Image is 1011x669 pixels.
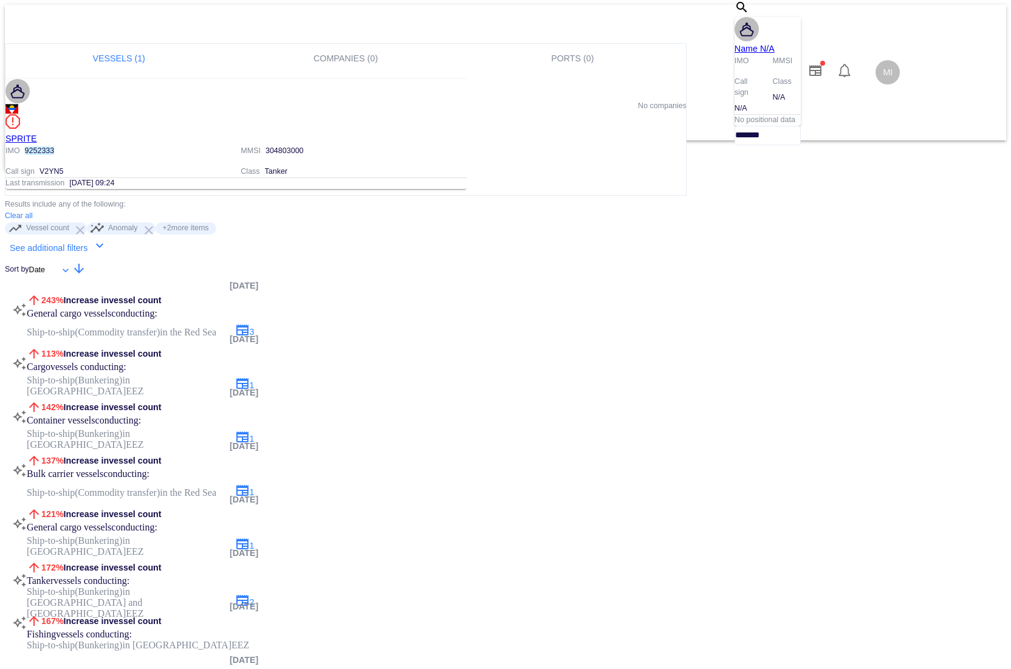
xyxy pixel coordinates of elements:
span: Increase in vessel count [41,402,161,412]
p: No positional data [735,115,801,126]
div: Tanker [265,166,467,177]
span: Ship-to-ship ( Bunkering ) [27,428,122,439]
span: Container vessels conducting: [27,415,141,426]
div: Notification center [837,63,852,81]
h6: Anomaly [108,222,138,235]
span: Bulk carrier vessels conducting: [27,468,149,479]
p: Ports (0) [551,51,594,66]
h6: Sort by [5,264,29,276]
p: Call sign [735,77,763,98]
button: 1 [225,372,264,399]
p: Last transmission [5,178,64,189]
span: 3 [250,324,255,340]
button: See additional filters [5,235,112,261]
h6: Date [29,264,45,276]
button: 1 [225,479,264,506]
span: Cargo vessels conducting: [27,362,126,372]
span: 142% [41,402,64,412]
h6: Clear all [5,210,216,222]
div: High risk [5,114,37,131]
p: [DATE] [230,278,258,293]
p: IMO [5,146,20,157]
p: [DATE] [230,653,258,667]
h6: Vessel count [26,222,69,235]
span: 1 [250,485,255,500]
h6: Results include any of the following: [5,199,216,222]
span: in [GEOGRAPHIC_DATA] EEZ [27,428,225,450]
button: MI [874,58,902,86]
span: Increase in vessel count [41,616,161,626]
p: MMSI [241,146,261,157]
p: [DATE] [230,599,258,614]
span: 304803000 [266,146,304,155]
span: [DATE] 09:24 [69,179,114,187]
span: Increase in vessel count [41,456,161,465]
p: MMSI [773,56,793,67]
p: [DATE] [230,546,258,560]
span: SPRITE [5,134,37,143]
div: Vessel count [5,222,87,235]
span: Increase in vessel count [41,563,161,572]
span: Ship-to-ship ( Bunkering ) [27,375,122,385]
p: Class [241,166,259,177]
span: in [GEOGRAPHIC_DATA] EEZ [27,535,225,557]
a: SPRITE [5,103,37,146]
button: 1 [225,533,264,560]
p: Vessels (1) [92,51,145,66]
span: 167% [41,616,64,626]
span: 243% [41,295,64,305]
p: Call sign [5,166,35,177]
div: Anomaly [87,222,156,235]
span: Increase in vessel count [41,349,161,359]
span: Ship-to-ship ( Bunkering ) [27,640,122,650]
span: Increase in vessel count [41,295,161,305]
span: 113% [41,349,64,359]
div: N/A [735,103,763,114]
span: Ship-to-ship ( Bunkering ) [27,586,122,597]
span: 1 [250,431,255,447]
span: General cargo vessels conducting: [27,308,157,319]
div: Date [29,264,60,276]
p: [DATE] [230,332,258,346]
a: Name N/A [735,41,775,56]
span: Tanker vessels conducting: [27,575,129,586]
iframe: Chat [959,614,1002,660]
p: See additional filters [10,241,87,255]
p: IMO [735,56,749,67]
span: 172% [41,563,64,572]
span: V2YN5 [39,167,64,176]
p: [DATE] [230,385,258,400]
button: 2 [225,589,264,616]
span: 121% [41,509,64,519]
p: No companies found for "9252333" [638,101,756,112]
mark: 9252333 [25,146,55,155]
p: [DATE] [230,492,258,507]
p: Class [773,77,792,87]
span: Fishing vessels conducting: [27,629,132,640]
span: in [GEOGRAPHIC_DATA] EEZ [27,375,225,397]
p: Companies (0) [314,51,378,66]
button: 1 [225,426,264,453]
div: N/A [773,92,801,103]
span: 137% [41,456,64,465]
span: Increase in vessel count [41,509,161,519]
span: SPRITE [5,131,37,146]
h6: + 2 more items [163,222,209,235]
span: 1 [250,378,255,393]
span: General cargo vessels conducting: [27,522,157,533]
span: Ship-to-ship ( Bunkering ) [27,535,122,546]
span: in [GEOGRAPHIC_DATA] EEZ [27,640,249,651]
span: 1 [250,538,255,554]
p: [DATE] [230,439,258,453]
span: MI [883,67,893,77]
span: in [GEOGRAPHIC_DATA] and [GEOGRAPHIC_DATA] EEZ [27,586,225,619]
button: 3 [225,319,264,346]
